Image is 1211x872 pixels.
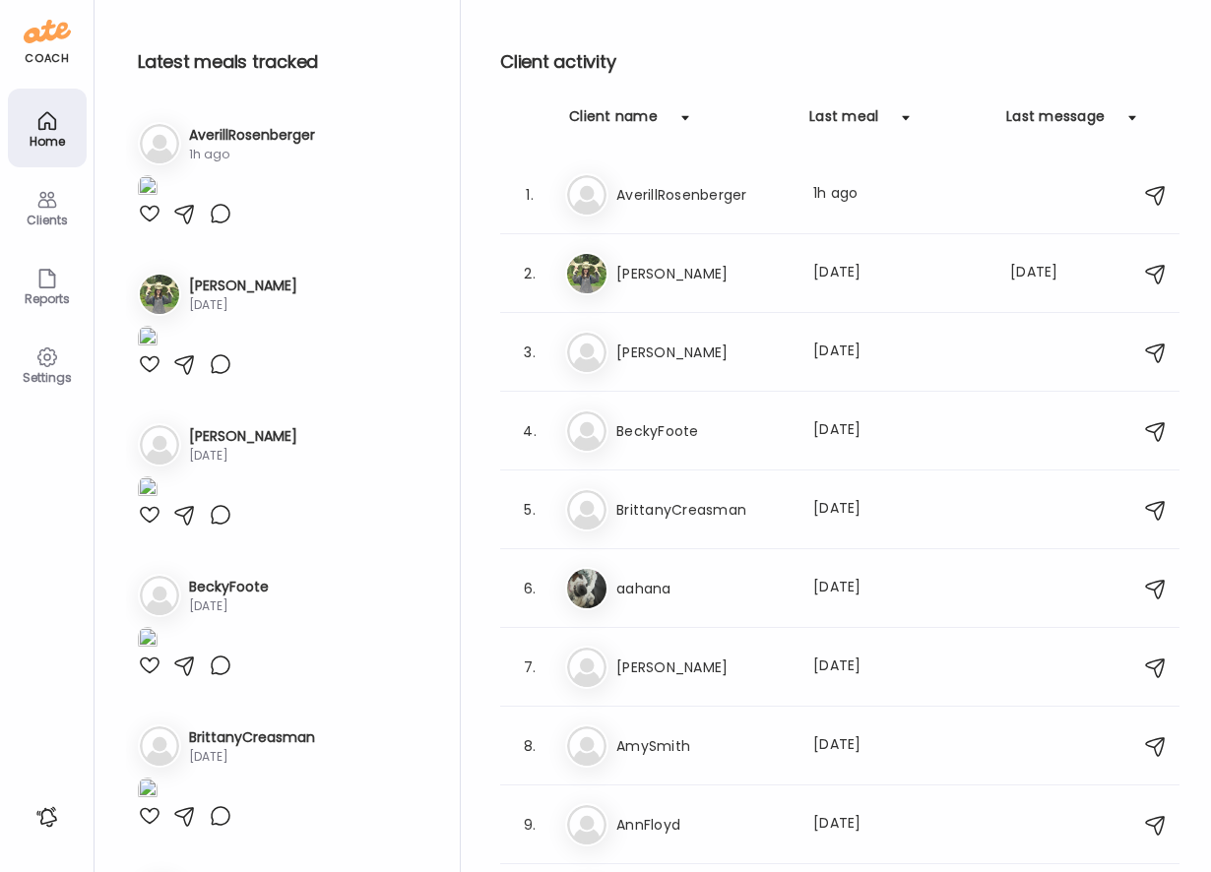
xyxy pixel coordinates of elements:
[189,577,269,597] h3: BeckyFoote
[138,778,158,804] img: images%2FnAA6mO6xicdW8Pv1626UTQpGDYj2%2FvnMBKZbI3Z6xuDZODerq%2FjRWhlav3PQjzzgheJOlq_1080
[189,125,315,146] h3: AverillRosenberger
[12,371,83,384] div: Settings
[12,135,83,148] div: Home
[813,419,987,443] div: [DATE]
[616,262,790,285] h3: [PERSON_NAME]
[567,175,606,215] img: bg-avatar-default.svg
[25,50,69,67] div: coach
[813,498,987,522] div: [DATE]
[616,341,790,364] h3: [PERSON_NAME]
[518,734,542,758] div: 8.
[813,813,987,837] div: [DATE]
[567,805,606,844] img: bg-avatar-default.svg
[189,447,297,465] div: [DATE]
[189,727,315,748] h3: BrittanyCreasman
[140,425,179,465] img: bg-avatar-default.svg
[813,183,987,207] div: 1h ago
[189,296,297,314] div: [DATE]
[813,262,987,285] div: [DATE]
[189,276,297,296] h3: [PERSON_NAME]
[567,569,606,608] img: avatars%2F38aO6Owoi3OlQMQwxrh6Itp12V92
[616,498,790,522] h3: BrittanyCreasman
[138,476,158,503] img: images%2FFWsELn7vDcfqF74XPxHYlF6WHSn2%2FAKwQa6xDXOPnUbp2ZPEG%2Fa2UDNOL5xocoYnNQRrpJ_1080
[616,734,790,758] h3: AmySmith
[567,726,606,766] img: bg-avatar-default.svg
[189,748,315,766] div: [DATE]
[138,47,428,77] h2: Latest meals tracked
[518,419,542,443] div: 4.
[140,576,179,615] img: bg-avatar-default.svg
[567,411,606,451] img: bg-avatar-default.svg
[567,490,606,529] img: bg-avatar-default.svg
[1006,106,1105,138] div: Last message
[140,275,179,314] img: avatars%2FguMlrAoU3Qe0WxLzca1mfYkwLcQ2
[813,655,987,679] div: [DATE]
[138,627,158,654] img: images%2FeKXZbhchRfXOU6FScrvSB7nXFWe2%2FGtLfuPW8n29lfcRdCkwK%2FQjr0TmjPr44a8pESFkKV_1080
[140,726,179,766] img: bg-avatar-default.svg
[567,333,606,372] img: bg-avatar-default.svg
[813,577,987,600] div: [DATE]
[616,577,790,600] h3: aahana
[518,577,542,600] div: 6.
[518,813,542,837] div: 9.
[518,262,542,285] div: 2.
[500,47,1179,77] h2: Client activity
[24,16,71,47] img: ate
[518,341,542,364] div: 3.
[1010,262,1087,285] div: [DATE]
[616,183,790,207] h3: AverillRosenberger
[569,106,658,138] div: Client name
[809,106,878,138] div: Last meal
[518,655,542,679] div: 7.
[813,734,987,758] div: [DATE]
[140,124,179,163] img: bg-avatar-default.svg
[567,648,606,687] img: bg-avatar-default.svg
[616,419,790,443] h3: BeckyFoote
[189,597,269,615] div: [DATE]
[567,254,606,293] img: avatars%2FguMlrAoU3Qe0WxLzca1mfYkwLcQ2
[138,175,158,202] img: images%2FDlCF3wxT2yddTnnxpsSUtJ87eUZ2%2FVP6BT2qQX0gG0vlYYxVM%2F9utis57NJSOQOOnOwH5h_1080
[189,426,297,447] h3: [PERSON_NAME]
[138,326,158,352] img: images%2FguMlrAoU3Qe0WxLzca1mfYkwLcQ2%2Fm1zGlpgJsCGr9DJF3TWz%2F8TzoIsuj8KVctiSGGC5J_1080
[12,292,83,305] div: Reports
[518,498,542,522] div: 5.
[813,341,987,364] div: [DATE]
[616,655,790,679] h3: [PERSON_NAME]
[12,214,83,226] div: Clients
[616,813,790,837] h3: AnnFloyd
[189,146,315,163] div: 1h ago
[518,183,542,207] div: 1.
